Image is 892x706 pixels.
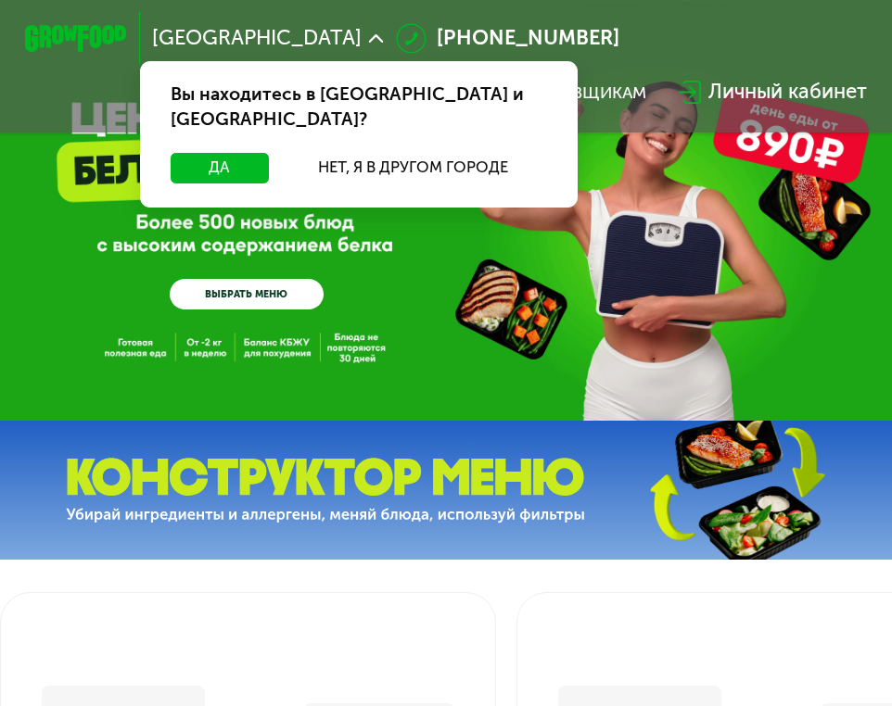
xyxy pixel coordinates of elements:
a: [PHONE_NUMBER] [396,23,619,54]
div: поставщикам [515,82,646,103]
div: Вы находитесь в [GEOGRAPHIC_DATA] и [GEOGRAPHIC_DATA]? [140,61,579,153]
a: ВЫБРАТЬ МЕНЮ [170,279,324,309]
button: Да [171,153,269,183]
span: [GEOGRAPHIC_DATA] [152,28,362,48]
button: Нет, я в другом городе [279,153,548,183]
div: Личный кабинет [708,77,867,107]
